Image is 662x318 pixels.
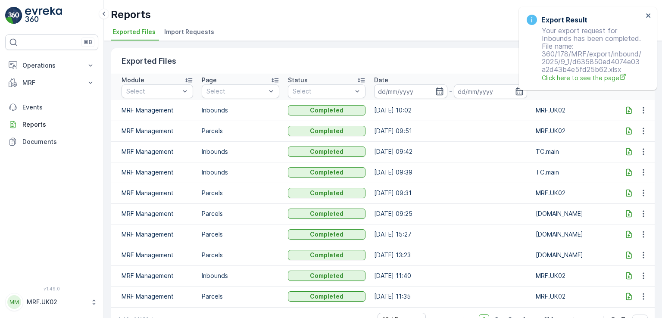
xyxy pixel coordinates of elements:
[531,245,618,265] td: [DOMAIN_NAME]
[374,84,447,98] input: dd/mm/yyyy
[542,73,643,82] a: Click here to see the page
[197,203,284,224] td: Parcels
[310,292,343,301] p: Completed
[197,245,284,265] td: Parcels
[288,250,365,260] button: Completed
[531,265,618,286] td: MRF.UK02
[122,76,144,84] p: Module
[310,189,343,197] p: Completed
[293,87,352,96] p: Select
[370,121,531,141] td: [DATE] 09:51
[126,87,180,96] p: Select
[370,245,531,265] td: [DATE] 13:23
[288,291,365,302] button: Completed
[111,183,197,203] td: MRF Management
[370,286,531,307] td: [DATE] 11:35
[5,57,98,74] button: Operations
[370,183,531,203] td: [DATE] 09:31
[288,209,365,219] button: Completed
[370,265,531,286] td: [DATE] 11:40
[310,127,343,135] p: Completed
[111,265,197,286] td: MRF Management
[310,209,343,218] p: Completed
[541,15,587,25] h3: Export Result
[370,162,531,183] td: [DATE] 09:39
[370,141,531,162] td: [DATE] 09:42
[531,121,618,141] td: MRF.UK02
[310,271,343,280] p: Completed
[7,295,21,309] div: MM
[22,61,81,70] p: Operations
[5,286,98,291] span: v 1.49.0
[111,203,197,224] td: MRF Management
[197,141,284,162] td: Inbounds
[5,293,98,311] button: MMMRF.UK02
[288,229,365,240] button: Completed
[310,230,343,239] p: Completed
[531,286,618,307] td: MRF.UK02
[112,28,156,36] span: Exported Files
[25,7,62,24] img: logo_light-DOdMpM7g.png
[310,251,343,259] p: Completed
[111,286,197,307] td: MRF Management
[531,141,618,162] td: TC.main
[22,103,95,112] p: Events
[288,167,365,178] button: Completed
[164,28,214,36] span: Import Requests
[111,121,197,141] td: MRF Management
[288,126,365,136] button: Completed
[5,99,98,116] a: Events
[527,27,643,82] p: Your export request for Inbounds has been completed. File name: 360/178/MRF/export/inbound/2025/9...
[374,76,388,84] p: Date
[111,141,197,162] td: MRF Management
[288,76,308,84] p: Status
[310,168,343,177] p: Completed
[111,162,197,183] td: MRF Management
[197,224,284,245] td: Parcels
[202,76,217,84] p: Page
[288,188,365,198] button: Completed
[5,133,98,150] a: Documents
[197,121,284,141] td: Parcels
[370,100,531,121] td: [DATE] 10:02
[531,162,618,183] td: TC.main
[5,7,22,24] img: logo
[27,298,86,306] p: MRF.UK02
[5,74,98,91] button: MRF
[370,224,531,245] td: [DATE] 15:27
[84,39,92,46] p: ⌘B
[370,203,531,224] td: [DATE] 09:25
[197,265,284,286] td: Inbounds
[197,162,284,183] td: Inbounds
[5,116,98,133] a: Reports
[646,12,652,20] button: close
[531,183,618,203] td: MRF.UK02
[111,8,151,22] p: Reports
[531,224,618,245] td: [DOMAIN_NAME]
[111,100,197,121] td: MRF Management
[206,87,266,96] p: Select
[310,106,343,115] p: Completed
[197,100,284,121] td: Inbounds
[122,55,176,67] p: Exported Files
[22,78,81,87] p: MRF
[288,105,365,115] button: Completed
[288,147,365,157] button: Completed
[22,120,95,129] p: Reports
[111,245,197,265] td: MRF Management
[197,183,284,203] td: Parcels
[197,286,284,307] td: Parcels
[531,100,618,121] td: MRF.UK02
[310,147,343,156] p: Completed
[288,271,365,281] button: Completed
[454,84,527,98] input: dd/mm/yyyy
[531,203,618,224] td: [DOMAIN_NAME]
[111,224,197,245] td: MRF Management
[22,137,95,146] p: Documents
[449,86,452,97] p: -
